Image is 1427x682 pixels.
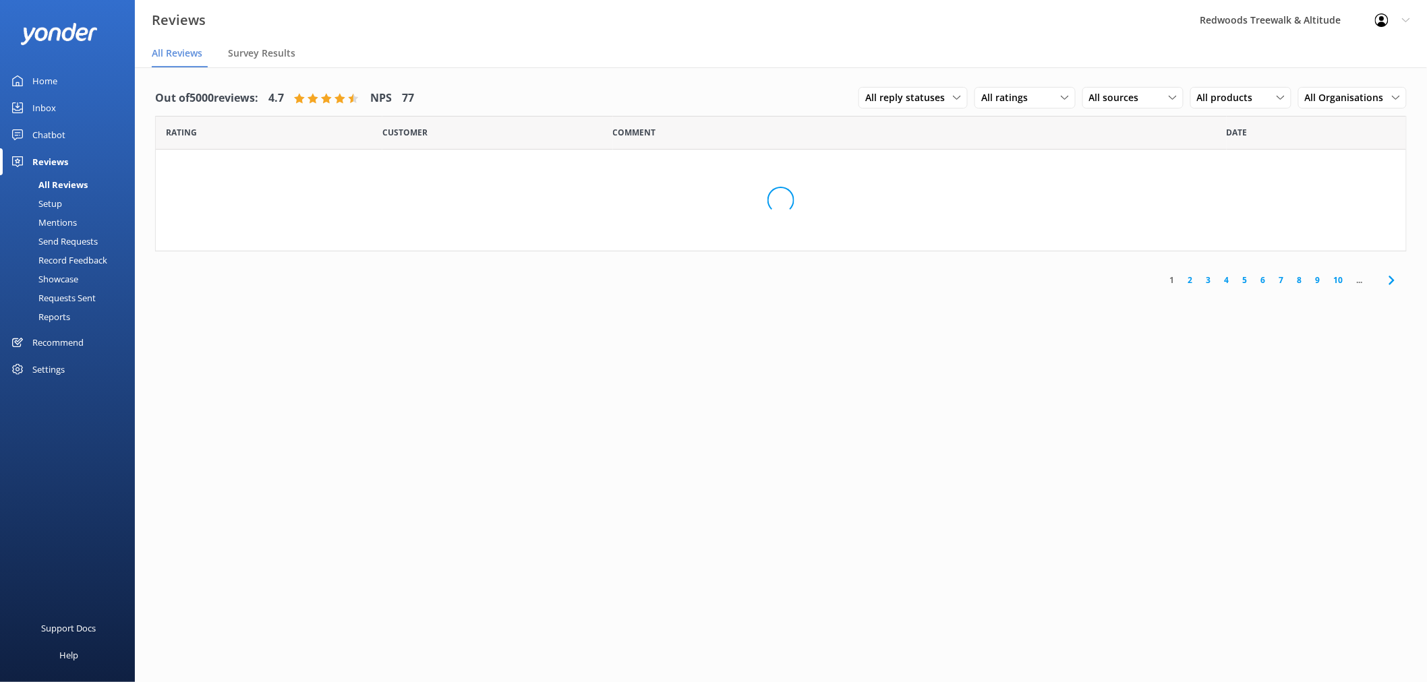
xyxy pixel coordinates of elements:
[59,642,78,669] div: Help
[152,9,206,31] h3: Reviews
[155,90,258,107] h4: Out of 5000 reviews:
[32,121,65,148] div: Chatbot
[8,307,135,326] a: Reports
[1273,274,1291,286] a: 7
[1200,274,1218,286] a: 3
[8,288,96,307] div: Requests Sent
[1309,274,1327,286] a: 9
[32,67,57,94] div: Home
[152,46,202,60] span: All Reviews
[8,175,135,194] a: All Reviews
[1182,274,1200,286] a: 2
[1305,90,1392,105] span: All Organisations
[1089,90,1147,105] span: All sources
[1254,274,1273,286] a: 6
[8,175,88,194] div: All Reviews
[166,126,197,139] span: Date
[8,232,135,251] a: Send Requests
[8,251,135,270] a: Record Feedback
[8,213,77,232] div: Mentions
[1327,274,1350,286] a: 10
[402,90,414,107] h4: 77
[1227,126,1248,139] span: Date
[1163,274,1182,286] a: 1
[20,23,98,45] img: yonder-white-logo.png
[42,615,96,642] div: Support Docs
[8,232,98,251] div: Send Requests
[32,94,56,121] div: Inbox
[865,90,953,105] span: All reply statuses
[32,148,68,175] div: Reviews
[613,126,656,139] span: Question
[382,126,428,139] span: Date
[1236,274,1254,286] a: 5
[8,270,78,288] div: Showcase
[8,288,135,307] a: Requests Sent
[32,329,84,356] div: Recommend
[268,90,284,107] h4: 4.7
[8,194,135,213] a: Setup
[1197,90,1261,105] span: All products
[8,194,62,213] div: Setup
[32,356,65,383] div: Settings
[8,213,135,232] a: Mentions
[370,90,392,107] h4: NPS
[8,307,70,326] div: Reports
[1350,274,1370,286] span: ...
[981,90,1036,105] span: All ratings
[8,251,107,270] div: Record Feedback
[228,46,295,60] span: Survey Results
[8,270,135,288] a: Showcase
[1291,274,1309,286] a: 8
[1218,274,1236,286] a: 4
